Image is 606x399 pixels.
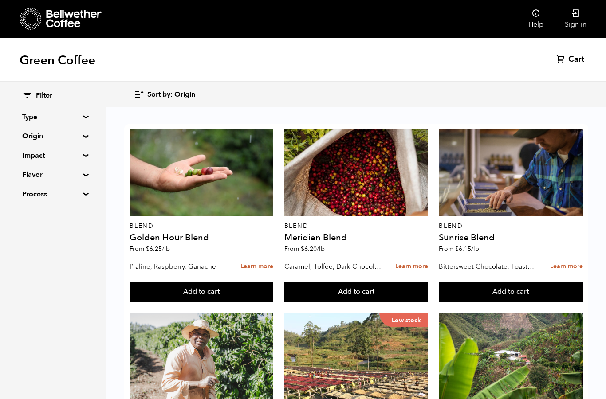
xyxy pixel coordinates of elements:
p: Blend [439,223,582,229]
bdi: 6.20 [301,245,325,253]
summary: Type [22,112,83,122]
h4: Sunrise Blend [439,233,582,242]
summary: Origin [22,131,83,141]
button: Add to cart [130,282,273,302]
span: $ [301,245,304,253]
span: From [439,245,479,253]
span: From [130,245,170,253]
button: Sort by: Origin [134,84,195,105]
p: Bittersweet Chocolate, Toasted Marshmallow, Candied Orange, Praline [439,260,536,273]
h4: Golden Hour Blend [130,233,273,242]
summary: Flavor [22,169,83,180]
span: /lb [162,245,170,253]
p: Blend [130,223,273,229]
p: Low stock [379,313,428,327]
bdi: 6.15 [455,245,479,253]
a: Cart [556,54,586,65]
span: Filter [36,91,52,101]
button: Add to cart [284,282,428,302]
span: $ [455,245,459,253]
span: Cart [568,54,584,65]
span: /lb [471,245,479,253]
p: Blend [284,223,428,229]
h4: Meridian Blend [284,233,428,242]
span: $ [146,245,150,253]
h1: Green Coffee [20,52,95,68]
a: Learn more [550,257,583,276]
span: From [284,245,325,253]
a: Learn more [395,257,428,276]
button: Add to cart [439,282,582,302]
bdi: 6.25 [146,245,170,253]
a: Learn more [240,257,273,276]
summary: Impact [22,150,83,161]
p: Caramel, Toffee, Dark Chocolate [284,260,382,273]
summary: Process [22,189,83,199]
p: Praline, Raspberry, Ganache [130,260,227,273]
span: Sort by: Origin [147,90,195,100]
span: /lb [317,245,325,253]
